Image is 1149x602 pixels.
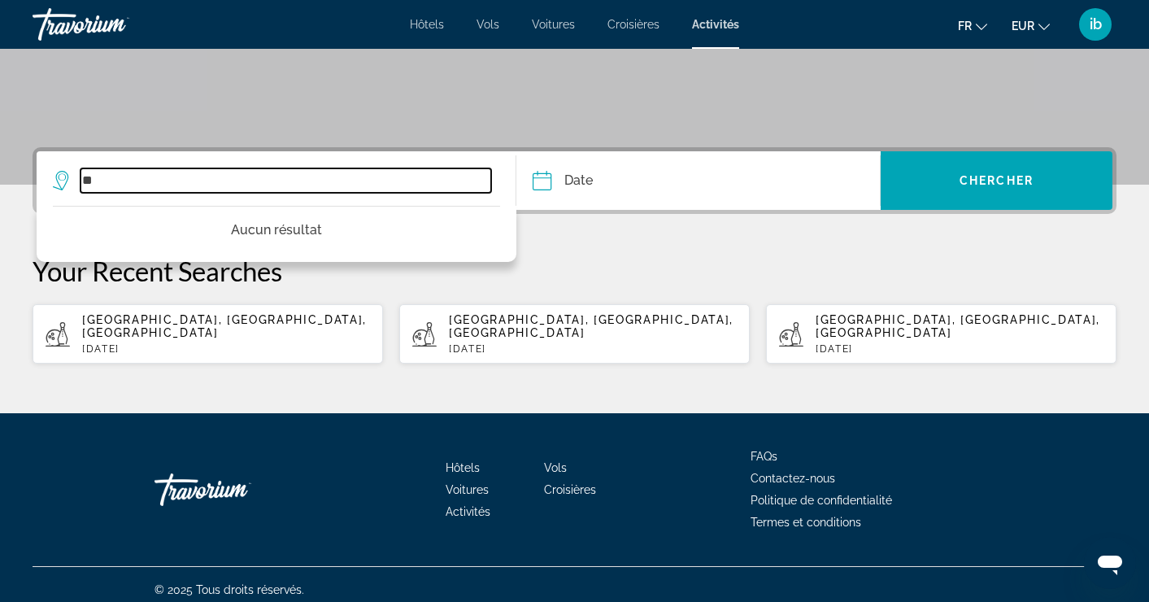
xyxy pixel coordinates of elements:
[1090,16,1102,33] span: ib
[544,461,567,474] a: Vols
[449,313,733,339] span: [GEOGRAPHIC_DATA], [GEOGRAPHIC_DATA], [GEOGRAPHIC_DATA]
[751,472,835,485] a: Contactez-nous
[532,18,575,31] a: Voitures
[1012,14,1050,37] button: Change currency
[410,18,444,31] a: Hôtels
[960,174,1034,187] span: Chercher
[751,516,861,529] a: Termes et conditions
[1074,7,1116,41] button: User Menu
[1084,537,1136,589] iframe: Bouton de lancement de la fenêtre de messagerie
[82,343,370,355] p: [DATE]
[766,303,1116,364] button: [GEOGRAPHIC_DATA], [GEOGRAPHIC_DATA], [GEOGRAPHIC_DATA][DATE]
[446,483,489,496] a: Voitures
[446,461,480,474] a: Hôtels
[33,303,383,364] button: [GEOGRAPHIC_DATA], [GEOGRAPHIC_DATA], [GEOGRAPHIC_DATA][DATE]
[692,18,739,31] a: Activités
[449,343,737,355] p: [DATE]
[53,219,500,242] p: Aucun résultat
[607,18,659,31] a: Croisières
[399,303,750,364] button: [GEOGRAPHIC_DATA], [GEOGRAPHIC_DATA], [GEOGRAPHIC_DATA][DATE]
[477,18,499,31] a: Vols
[155,583,304,596] span: © 2025 Tous droits réservés.
[816,343,1103,355] p: [DATE]
[544,483,596,496] a: Croisières
[1012,20,1034,33] span: EUR
[33,3,195,46] a: Travorium
[33,255,1116,287] p: Your Recent Searches
[958,14,987,37] button: Change language
[816,313,1100,339] span: [GEOGRAPHIC_DATA], [GEOGRAPHIC_DATA], [GEOGRAPHIC_DATA]
[446,505,490,518] a: Activités
[82,313,367,339] span: [GEOGRAPHIC_DATA], [GEOGRAPHIC_DATA], [GEOGRAPHIC_DATA]
[751,494,892,507] a: Politique de confidentialité
[751,450,777,463] a: FAQs
[155,465,317,514] a: Travorium
[881,151,1112,210] button: Chercher
[37,151,1112,210] div: Search widget
[958,20,972,33] span: fr
[533,151,880,210] button: Date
